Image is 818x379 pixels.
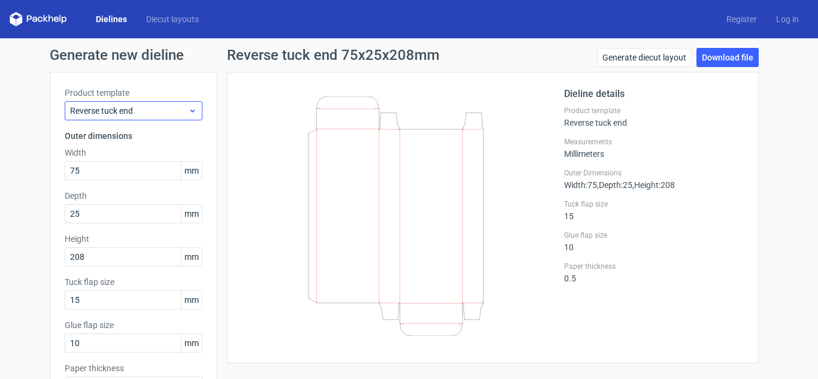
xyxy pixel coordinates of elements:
[65,87,202,99] label: Product template
[65,276,202,288] label: Tuck flap size
[564,168,744,178] label: Outer Dimensions
[564,231,744,240] label: Glue flap size
[181,334,202,352] span: mm
[70,105,188,117] span: Reverse tuck end
[564,262,744,283] div: 0.5
[564,199,744,209] label: Tuck flap size
[597,180,632,190] span: , Depth : 25
[86,13,137,25] a: Dielines
[564,87,744,101] h2: Dieline details
[65,233,202,245] label: Height
[65,147,202,159] label: Width
[597,48,692,67] a: Generate diecut layout
[564,199,744,221] div: 15
[181,162,202,180] span: mm
[564,106,744,116] label: Product template
[767,13,808,25] a: Log in
[564,231,744,252] div: 10
[65,190,202,202] label: Depth
[181,205,202,223] span: mm
[564,137,744,147] label: Measurements
[65,362,202,374] label: Paper thickness
[696,48,759,67] a: Download file
[137,13,208,25] a: Diecut layouts
[564,180,597,190] span: Width : 75
[65,130,202,142] h3: Outer dimensions
[632,180,675,190] span: , Height : 208
[181,291,202,309] span: mm
[564,137,744,159] div: Millimeters
[181,248,202,266] span: mm
[564,262,744,271] label: Paper thickness
[50,48,768,62] h1: Generate new dieline
[717,13,767,25] a: Register
[227,48,440,62] h1: Reverse tuck end 75x25x208mm
[564,106,744,128] div: Reverse tuck end
[65,319,202,331] label: Glue flap size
